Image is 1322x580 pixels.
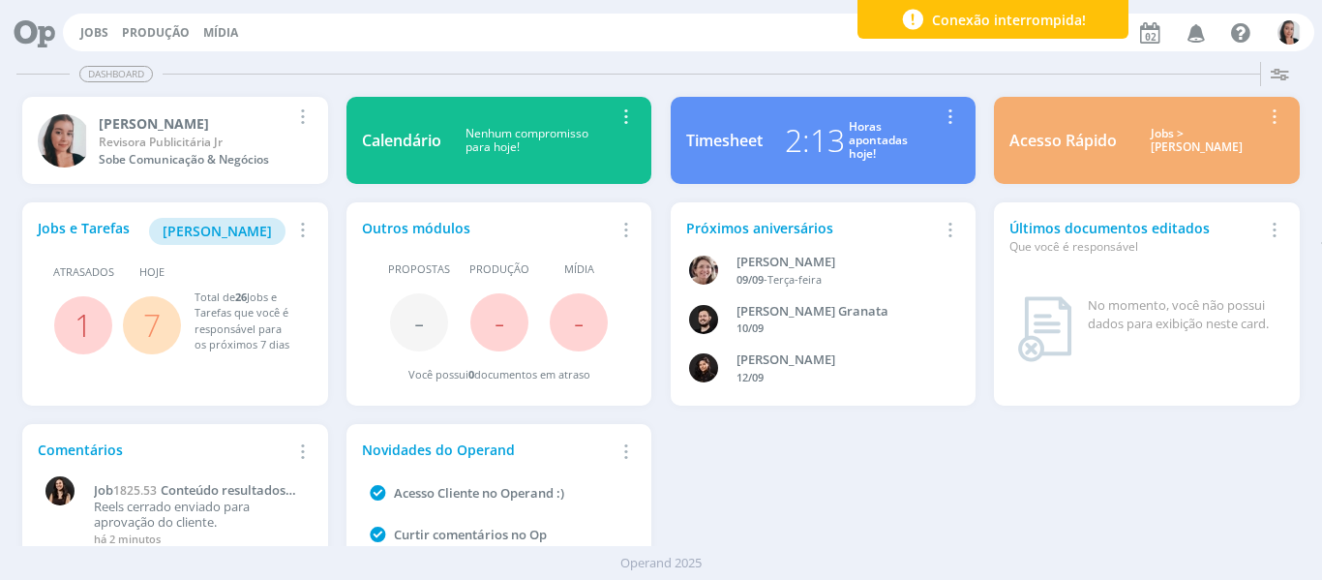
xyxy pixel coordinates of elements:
div: Horas apontadas hoje! [849,120,908,162]
div: Novidades do Operand [362,440,614,460]
img: C [1277,20,1302,45]
div: Que você é responsável [1009,238,1261,256]
a: Mídia [203,24,238,41]
img: dashboard_not_found.png [1017,296,1072,362]
a: Jobs [80,24,108,41]
span: há 2 minutos [94,532,161,546]
div: Sobe Comunicação & Negócios [99,151,289,168]
a: Job1825.53Conteúdo resultados por estados [94,483,302,499]
div: Jobs > [PERSON_NAME] [1131,127,1261,155]
p: Reels cerrado enviado para aprovação do cliente. [94,500,302,530]
a: [PERSON_NAME] [149,221,285,239]
button: Jobs [75,25,114,41]
span: 0 [468,367,474,382]
div: Jobs e Tarefas [38,218,289,245]
div: - [736,272,941,289]
img: I [45,476,75,505]
button: [PERSON_NAME] [149,218,285,245]
a: Timesheet2:13Horasapontadashoje! [671,97,976,184]
div: Outros módulos [362,218,614,238]
div: Timesheet [686,129,763,152]
button: Produção [116,25,195,41]
div: Você possui documentos em atraso [408,367,590,383]
span: - [414,301,424,343]
div: Acesso Rápido [1009,129,1117,152]
a: 7 [143,304,161,346]
a: Produção [122,24,190,41]
span: - [574,301,584,343]
div: Calendário [362,129,441,152]
img: L [689,353,718,382]
span: 09/09 [736,272,764,287]
div: No momento, você não possui dados para exibição neste card. [1088,296,1276,334]
span: Propostas [388,261,450,278]
span: 12/09 [736,370,764,384]
a: 1 [75,304,92,346]
img: C [38,114,91,168]
a: Curtir comentários no Op [394,526,547,543]
div: Comentários [38,440,289,460]
div: Nenhum compromisso para hoje! [441,127,614,155]
span: 26 [235,290,247,304]
span: - [495,301,504,343]
span: Atrasados [53,264,114,281]
a: Acesso Cliente no Operand :) [394,484,564,502]
div: Revisora Publicitária Jr [99,134,289,151]
span: Conexão interrompida! [932,10,1086,30]
div: Últimos documentos editados [1009,218,1261,256]
img: A [689,256,718,285]
span: 1825.53 [113,482,157,499]
span: Conteúdo resultados por estados [94,481,285,514]
span: Hoje [139,264,165,281]
div: 2:13 [785,117,845,164]
div: Aline Beatriz Jackisch [736,253,941,272]
div: Luana da Silva de Andrade [736,351,941,370]
span: Terça-feira [767,272,822,287]
div: Bruno Corralo Granata [736,302,941,321]
span: Produção [469,261,529,278]
span: Dashboard [79,66,153,82]
a: C[PERSON_NAME]Revisora Publicitária JrSobe Comunicação & Negócios [22,97,327,184]
span: 10/09 [736,321,764,335]
div: Caroline Pieczarka [99,113,289,134]
img: B [689,305,718,334]
button: Mídia [197,25,244,41]
div: Próximos aniversários [686,218,938,238]
span: [PERSON_NAME] [163,222,272,240]
button: C [1277,15,1303,49]
div: Total de Jobs e Tarefas que você é responsável para os próximos 7 dias [195,290,293,353]
span: Mídia [564,261,594,278]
